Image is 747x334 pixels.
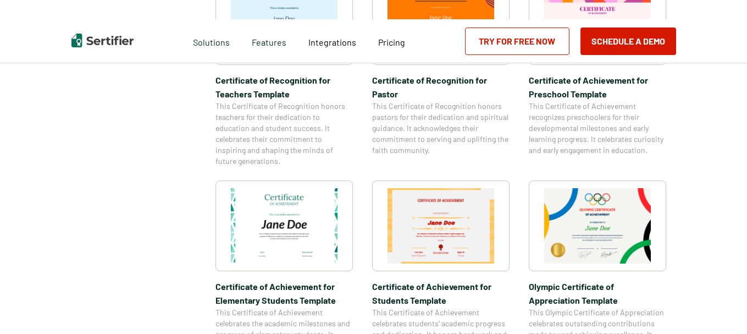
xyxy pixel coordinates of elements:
[215,280,353,307] span: Certificate of Achievement for Elementary Students Template
[465,28,569,55] a: Try for Free Now
[372,280,510,307] span: Certificate of Achievement for Students Template
[529,73,666,101] span: Certificate of Achievement for Preschool Template
[580,28,676,55] button: Schedule a Demo
[308,34,356,48] a: Integrations
[388,188,494,264] img: Certificate of Achievement for Students Template
[215,73,353,101] span: Certificate of Recognition for Teachers Template
[372,73,510,101] span: Certificate of Recognition for Pastor
[529,101,666,156] span: This Certificate of Achievement recognizes preschoolers for their developmental milestones and ea...
[544,188,651,264] img: Olympic Certificate of Appreciation​ Template
[193,34,230,48] span: Solutions
[372,101,510,156] span: This Certificate of Recognition honors pastors for their dedication and spiritual guidance. It ac...
[378,34,405,48] a: Pricing
[378,37,405,47] span: Pricing
[71,34,134,47] img: Sertifier | Digital Credentialing Platform
[231,188,337,264] img: Certificate of Achievement for Elementary Students Template
[308,37,356,47] span: Integrations
[529,280,666,307] span: Olympic Certificate of Appreciation​ Template
[252,34,286,48] span: Features
[215,101,353,167] span: This Certificate of Recognition honors teachers for their dedication to education and student suc...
